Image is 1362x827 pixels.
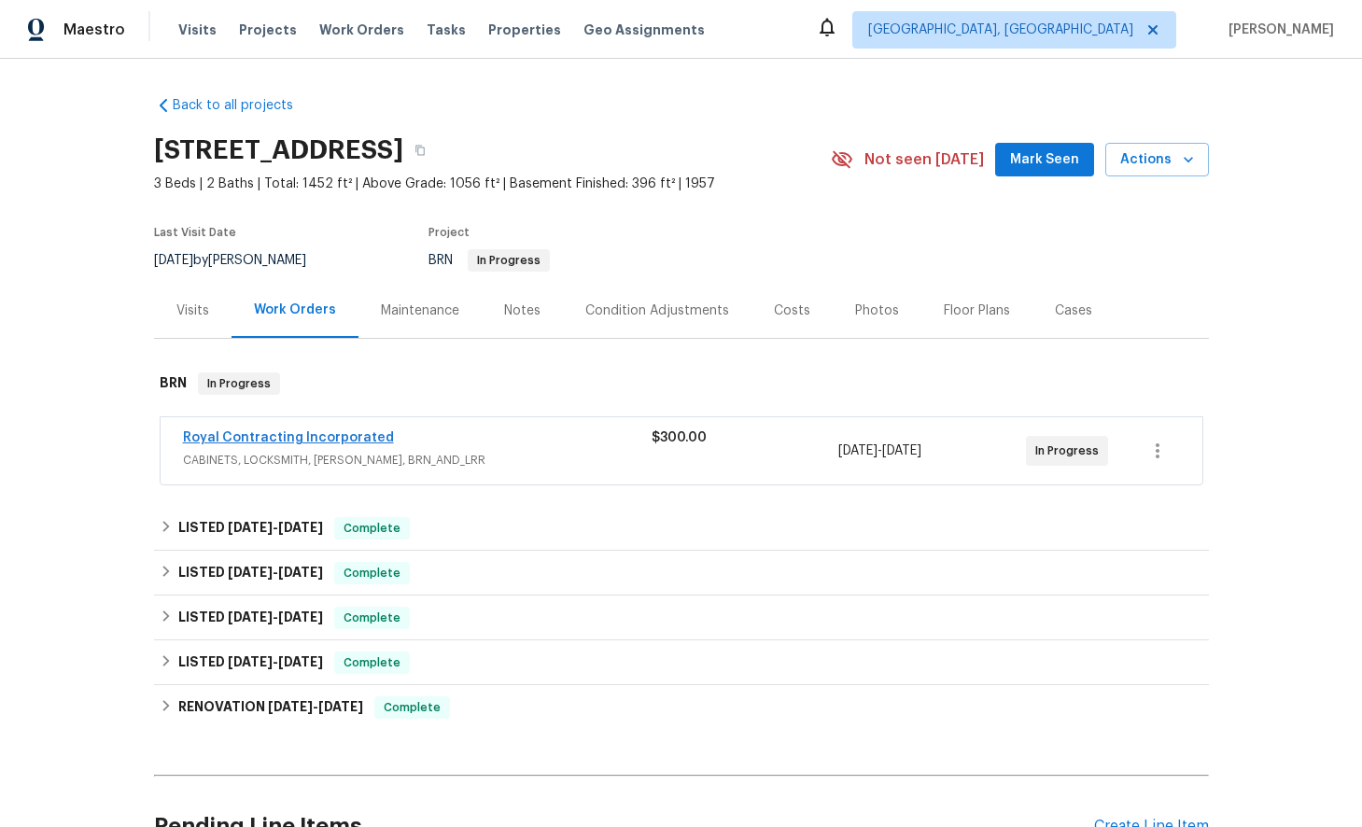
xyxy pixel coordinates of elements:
[1120,148,1194,172] span: Actions
[176,301,209,320] div: Visits
[228,655,273,668] span: [DATE]
[178,696,363,719] h6: RENOVATION
[336,564,408,582] span: Complete
[319,21,404,39] span: Work Orders
[864,150,984,169] span: Not seen [DATE]
[254,301,336,319] div: Work Orders
[154,596,1209,640] div: LISTED [DATE]-[DATE]Complete
[178,21,217,39] span: Visits
[154,354,1209,413] div: BRN In Progress
[200,374,278,393] span: In Progress
[278,610,323,624] span: [DATE]
[228,566,323,579] span: -
[504,301,541,320] div: Notes
[268,700,363,713] span: -
[868,21,1133,39] span: [GEOGRAPHIC_DATA], [GEOGRAPHIC_DATA]
[183,451,652,470] span: CABINETS, LOCKSMITH, [PERSON_NAME], BRN_AND_LRR
[63,21,125,39] span: Maestro
[239,21,297,39] span: Projects
[336,519,408,538] span: Complete
[1035,442,1106,460] span: In Progress
[428,254,550,267] span: BRN
[381,301,459,320] div: Maintenance
[183,431,394,444] a: Royal Contracting Incorporated
[1105,143,1209,177] button: Actions
[652,431,707,444] span: $300.00
[154,141,403,160] h2: [STREET_ADDRESS]
[154,685,1209,730] div: RENOVATION [DATE]-[DATE]Complete
[160,372,187,395] h6: BRN
[336,609,408,627] span: Complete
[838,444,878,457] span: [DATE]
[178,652,323,674] h6: LISTED
[488,21,561,39] span: Properties
[336,653,408,672] span: Complete
[838,442,921,460] span: -
[1221,21,1334,39] span: [PERSON_NAME]
[470,255,548,266] span: In Progress
[228,655,323,668] span: -
[1010,148,1079,172] span: Mark Seen
[403,133,437,167] button: Copy Address
[995,143,1094,177] button: Mark Seen
[154,249,329,272] div: by [PERSON_NAME]
[278,655,323,668] span: [DATE]
[585,301,729,320] div: Condition Adjustments
[154,506,1209,551] div: LISTED [DATE]-[DATE]Complete
[428,227,470,238] span: Project
[178,607,323,629] h6: LISTED
[774,301,810,320] div: Costs
[154,254,193,267] span: [DATE]
[178,562,323,584] h6: LISTED
[154,227,236,238] span: Last Visit Date
[154,175,831,193] span: 3 Beds | 2 Baths | Total: 1452 ft² | Above Grade: 1056 ft² | Basement Finished: 396 ft² | 1957
[1055,301,1092,320] div: Cases
[154,640,1209,685] div: LISTED [DATE]-[DATE]Complete
[427,23,466,36] span: Tasks
[278,566,323,579] span: [DATE]
[228,566,273,579] span: [DATE]
[228,610,273,624] span: [DATE]
[268,700,313,713] span: [DATE]
[318,700,363,713] span: [DATE]
[228,521,273,534] span: [DATE]
[944,301,1010,320] div: Floor Plans
[376,698,448,717] span: Complete
[882,444,921,457] span: [DATE]
[855,301,899,320] div: Photos
[154,96,333,115] a: Back to all projects
[154,551,1209,596] div: LISTED [DATE]-[DATE]Complete
[583,21,705,39] span: Geo Assignments
[228,521,323,534] span: -
[178,517,323,540] h6: LISTED
[228,610,323,624] span: -
[278,521,323,534] span: [DATE]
